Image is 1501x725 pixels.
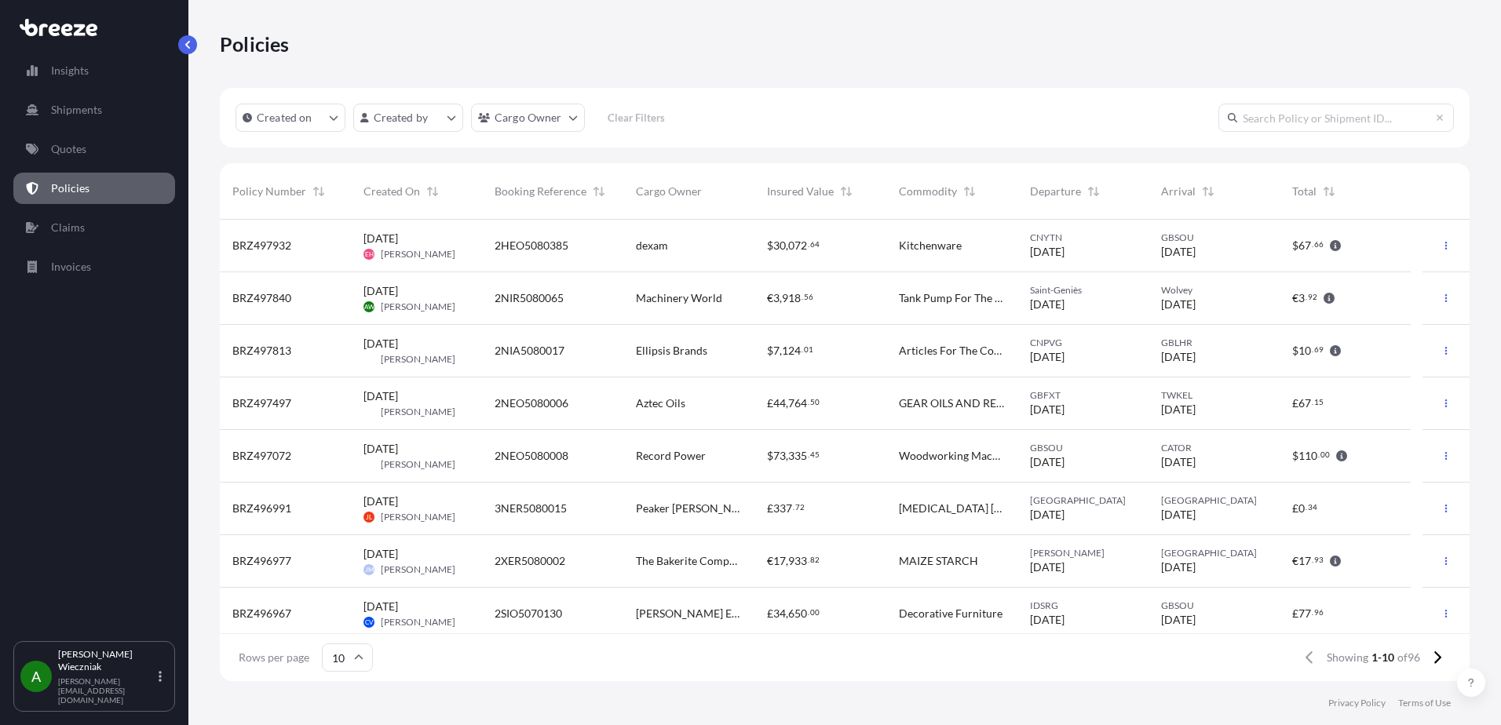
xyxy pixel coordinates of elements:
[636,290,722,306] span: Machinery World
[366,509,372,525] span: JL
[236,104,345,132] button: createdOn Filter options
[1292,240,1298,251] span: $
[1308,505,1317,510] span: 34
[363,441,398,457] span: [DATE]
[365,404,374,420] span: BH
[232,448,291,464] span: BRZ497072
[1371,650,1394,665] span: 1-10
[1030,507,1065,523] span: [DATE]
[899,238,962,253] span: Kitchenware
[795,505,805,510] span: 72
[1298,345,1311,356] span: 10
[1161,349,1196,365] span: [DATE]
[1030,184,1081,199] span: Departure
[363,336,398,352] span: [DATE]
[773,608,786,619] span: 34
[381,406,455,418] span: [PERSON_NAME]
[899,448,1005,464] span: Woodworking Machines Tool
[495,395,568,411] span: 2NEO5080006
[636,395,685,411] span: Aztec Oils
[13,55,175,86] a: Insights
[232,290,291,306] span: BRZ497840
[1298,503,1305,514] span: 0
[58,648,155,673] p: [PERSON_NAME] Wieczniak
[1328,697,1386,709] a: Privacy Policy
[788,398,807,409] span: 764
[636,501,742,516] span: Peaker [PERSON_NAME]
[899,501,1005,516] span: [MEDICAL_DATA] [MEDICAL_DATA] Chassis
[239,650,309,665] span: Rows per page
[1161,402,1196,417] span: [DATE]
[808,610,809,615] span: .
[773,240,786,251] span: 30
[31,669,41,684] span: A
[1030,612,1065,628] span: [DATE]
[773,293,780,304] span: 3
[1397,650,1420,665] span: of 96
[837,182,856,201] button: Sort
[899,343,1005,359] span: Articles For The Conveyance Or Packing Of Goods Of Plastics Stoppers Lids Caps And Other Closures...
[808,557,809,563] span: .
[13,251,175,282] a: Invoices
[1161,454,1196,470] span: [DATE]
[423,182,442,201] button: Sort
[1030,231,1136,244] span: CNYTN
[1030,349,1065,365] span: [DATE]
[363,184,420,199] span: Created On
[808,399,809,405] span: .
[1398,697,1451,709] p: Terms of Use
[232,501,291,516] span: BRZ496991
[1314,347,1324,352] span: 69
[1161,297,1196,312] span: [DATE]
[1030,402,1065,417] span: [DATE]
[232,395,291,411] span: BRZ497497
[353,104,463,132] button: createdBy Filter options
[786,556,788,567] span: ,
[804,294,813,300] span: 56
[786,608,788,619] span: ,
[1084,182,1103,201] button: Sort
[51,63,89,78] p: Insights
[788,450,807,461] span: 335
[1161,612,1196,628] span: [DATE]
[365,246,374,262] span: EH
[1292,345,1298,356] span: $
[381,458,455,471] span: [PERSON_NAME]
[495,290,564,306] span: 2NIR5080065
[788,556,807,567] span: 933
[1161,507,1196,523] span: [DATE]
[1030,337,1136,349] span: CNPVG
[1030,297,1065,312] span: [DATE]
[1298,398,1311,409] span: 67
[1306,505,1307,510] span: .
[636,553,742,569] span: The Bakerite Company
[364,299,374,315] span: AW
[1318,452,1320,457] span: .
[309,182,328,201] button: Sort
[767,503,773,514] span: £
[1030,547,1136,559] span: [PERSON_NAME]
[363,494,398,509] span: [DATE]
[1298,608,1311,619] span: 77
[51,141,86,157] p: Quotes
[1030,559,1065,575] span: [DATE]
[786,240,788,251] span: ,
[1312,399,1313,405] span: .
[1314,399,1324,405] span: 15
[767,556,773,567] span: €
[471,104,585,132] button: cargoOwner Filter options
[1312,242,1313,247] span: .
[13,212,175,243] a: Claims
[1292,450,1298,461] span: $
[1312,347,1313,352] span: .
[1030,284,1136,297] span: Saint-Geniès
[767,184,834,199] span: Insured Value
[220,31,290,56] p: Policies
[1312,557,1313,563] span: .
[232,553,291,569] span: BRZ496977
[608,110,665,126] p: Clear Filters
[810,399,820,405] span: 50
[232,606,291,621] span: BRZ496967
[1292,556,1298,567] span: €
[793,505,794,510] span: .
